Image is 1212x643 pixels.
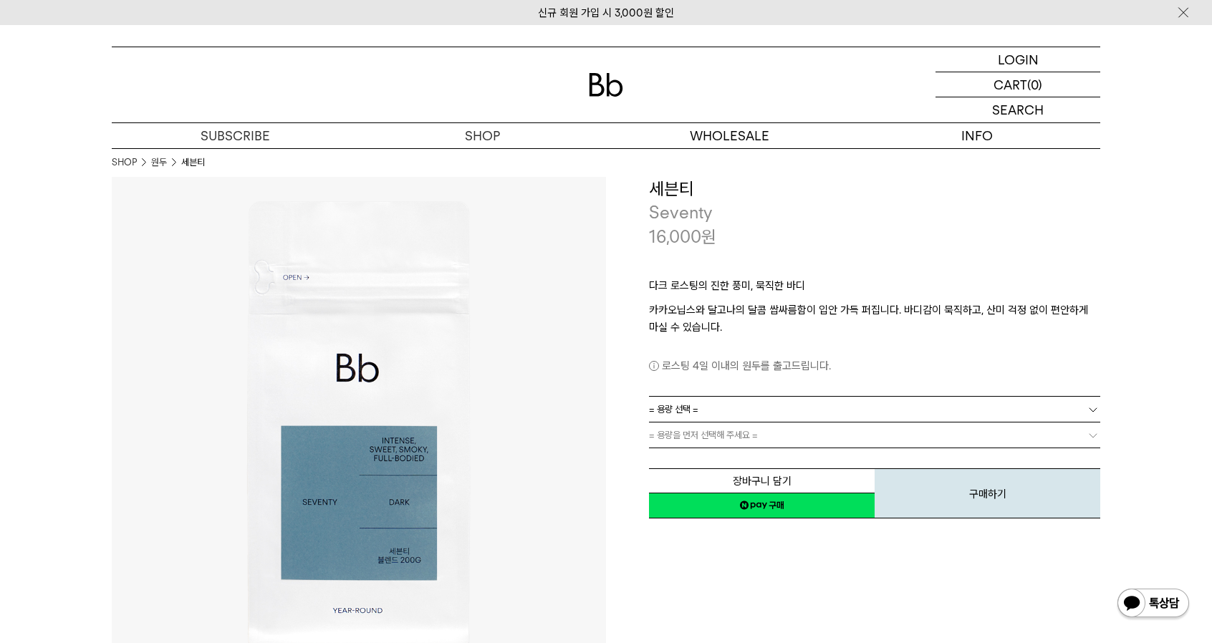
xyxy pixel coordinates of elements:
[112,155,137,170] a: SHOP
[649,301,1100,336] p: 카카오닙스와 달고나의 달콤 쌉싸름함이 입안 가득 퍼집니다. 바디감이 묵직하고, 산미 걱정 없이 편안하게 마실 수 있습니다.
[936,47,1100,72] a: LOGIN
[538,6,674,19] a: 신규 회원 가입 시 3,000원 할인
[649,200,1100,225] p: Seventy
[853,123,1100,148] p: INFO
[649,277,1100,301] p: 다크 로스팅의 진한 풍미, 묵직한 바디
[649,357,1100,374] p: 로스팅 4일 이내의 원두를 출고드립니다.
[649,177,1100,201] h3: 세븐티
[875,468,1100,518] button: 구매하기
[1027,72,1042,97] p: (0)
[649,422,758,448] span: = 용량을 먼저 선택해 주세요 =
[649,493,875,518] a: 새창
[1116,587,1191,622] img: 카카오톡 채널 1:1 채팅 버튼
[649,468,875,493] button: 장바구니 담기
[649,397,698,422] span: = 용량 선택 =
[606,123,853,148] p: WHOLESALE
[181,155,205,170] li: 세븐티
[998,47,1039,72] p: LOGIN
[589,73,623,97] img: 로고
[701,226,716,247] span: 원
[112,123,359,148] a: SUBSCRIBE
[151,155,167,170] a: 원두
[936,72,1100,97] a: CART (0)
[359,123,606,148] a: SHOP
[992,97,1044,122] p: SEARCH
[649,225,716,249] p: 16,000
[994,72,1027,97] p: CART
